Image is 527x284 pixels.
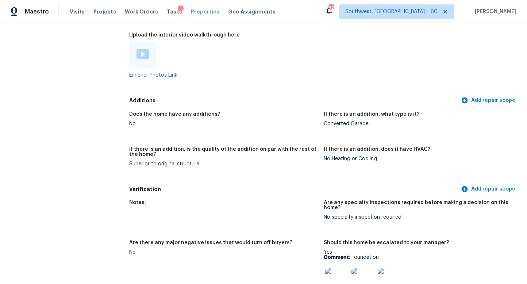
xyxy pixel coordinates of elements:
h5: If there is an addition, what type is it? [324,112,419,117]
div: Converted Garage [324,121,512,126]
span: Tasks [167,9,182,14]
span: Properties [191,8,219,15]
h5: If there is an addition, does it have HVAC? [324,147,430,152]
div: No [129,121,318,126]
h5: Should this home be escalated to your manager? [324,240,449,245]
p: Foundation [324,255,512,260]
span: Maestro [25,8,49,15]
span: Geo Assignments [228,8,276,15]
div: No [129,250,318,255]
div: 1 [178,5,184,13]
span: Projects [93,8,116,15]
div: Superior to original structure [129,161,318,166]
div: No specialty inspection required [324,215,512,220]
h5: Upload the interior video walkthrough here [129,32,240,38]
b: Comment: [324,255,350,260]
h5: Does the home have any additions? [129,112,220,117]
span: Add repair scope [462,96,515,105]
h5: If there is an addition, is the quality of the addition on par with the rest of the home? [129,147,318,157]
button: Add repair scope [459,183,518,196]
span: Work Orders [125,8,158,15]
a: Play Video [136,49,149,60]
h5: Additions [129,97,459,104]
span: Southwest, [GEOGRAPHIC_DATA] + 60 [345,8,438,15]
div: 624 [328,4,334,12]
img: Play Video [136,49,149,59]
h5: Are any specialty inspections required before making a decision on this home? [324,200,512,210]
span: Visits [70,8,85,15]
div: No Heating or Cooling [324,156,512,161]
h5: Notes: [129,200,146,205]
h5: Are there any major negative issues that would turn off buyers? [129,240,292,245]
span: Add repair scope [462,185,515,194]
h5: Verification [129,185,459,193]
button: Add repair scope [459,94,518,107]
a: Enricher Photos Link [129,73,177,78]
span: [PERSON_NAME] [472,8,516,15]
